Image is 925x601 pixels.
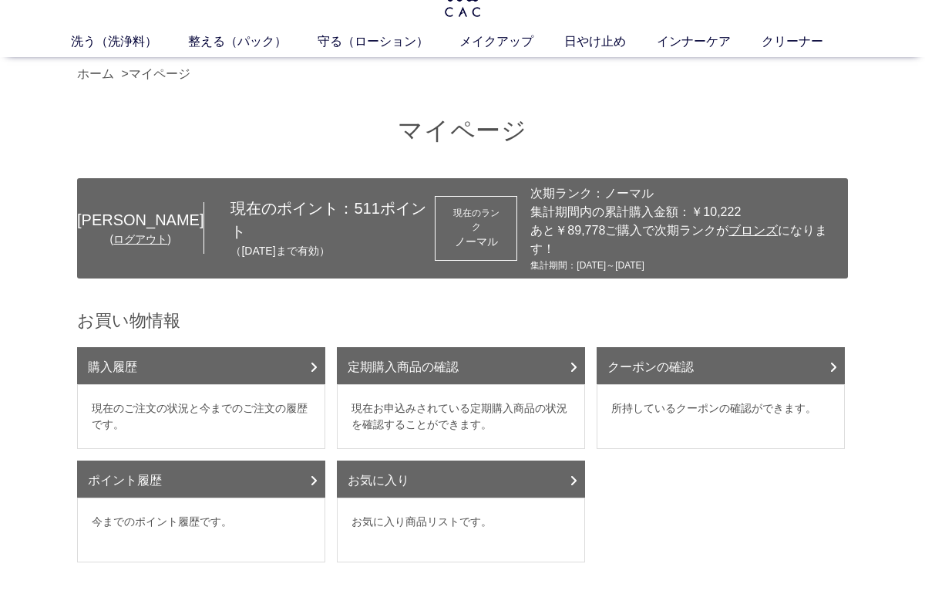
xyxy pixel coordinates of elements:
a: メイクアップ [459,32,564,51]
a: ホーム [77,67,114,80]
a: クーポンの確認 [597,347,845,384]
dt: 現在のランク [449,206,503,234]
a: 日やけ止め [564,32,657,51]
a: 定期購入商品の確認 [337,347,585,384]
div: 次期ランク：ノーマル [530,184,840,203]
div: 集計期間内の累計購入金額：￥10,222 [530,203,840,221]
dd: 今までのポイント履歴です。 [77,498,325,562]
li: > [121,65,193,83]
p: （[DATE]まで有効） [230,243,435,259]
a: 整える（パック） [188,32,318,51]
div: あと￥89,778ご購入で次期ランクが になります！ [530,221,840,258]
dd: 所持しているクーポンの確認ができます。 [597,384,845,449]
h2: お買い物情報 [77,309,848,332]
dd: お気に入り商品リストです。 [337,498,585,562]
h1: マイページ [77,114,848,147]
a: マイページ [129,67,190,80]
div: 現在のポイント： ポイント [204,197,435,259]
span: ブロンズ [728,224,778,237]
a: お気に入り [337,461,585,498]
div: 集計期間：[DATE]～[DATE] [530,258,840,272]
a: ログアウト [113,233,167,245]
div: [PERSON_NAME] [77,208,203,231]
a: インナーケア [657,32,762,51]
div: ( ) [77,231,203,248]
dd: 現在お申込みされている定期購入商品の状況を確認することができます。 [337,384,585,449]
a: ポイント履歴 [77,461,325,498]
dd: 現在のご注文の状況と今までのご注文の履歴です。 [77,384,325,449]
a: 守る（ローション） [318,32,459,51]
div: ノーマル [449,234,503,250]
a: 購入履歴 [77,347,325,384]
a: 洗う（洗浄料） [71,32,188,51]
span: 511 [354,200,379,217]
a: クリーナー [762,32,854,51]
